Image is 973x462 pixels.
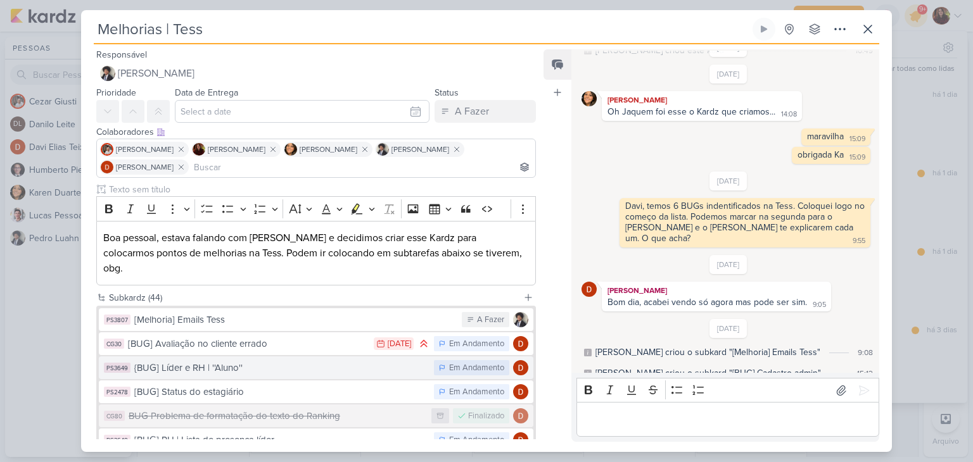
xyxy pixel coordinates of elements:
[193,143,205,156] img: Jaqueline Molina
[513,384,528,399] img: Davi Elias Teixeira
[191,159,533,175] input: Buscar
[513,408,528,423] img: Davi Elias Teixeira
[116,161,174,173] span: [PERSON_NAME]
[101,143,113,156] img: Cezar Giusti
[807,131,844,142] div: maravilha
[99,428,533,451] button: PS3648 [BUG] RH | Lista de presença líder Em Andamento
[513,312,528,327] img: Pedro Luahn Simões
[101,161,113,173] img: Davi Elias Teixeira
[607,106,775,117] div: Oh Jaquem foi esse o Kardz que criamos...
[858,347,873,358] div: 9:08
[94,18,750,41] input: Kard Sem Título
[781,109,797,120] div: 14:08
[104,411,125,421] div: CG80
[96,125,536,139] div: Colaboradores
[513,336,528,351] img: Davi Elias Teixeira
[584,370,592,377] div: Este log é visível à todos no kard
[604,94,799,106] div: [PERSON_NAME]
[582,91,597,106] img: Karen Duarte
[284,143,297,156] img: Karen Duarte
[175,87,238,98] label: Data de Entrega
[584,47,592,54] div: Este log é visível à todos no kard
[134,361,428,375] div: {BUG] Líder e RH | ''Aluno''
[391,144,449,155] span: [PERSON_NAME]
[103,230,529,276] p: Boa pessoal, estava falando com [PERSON_NAME] e decidimos criar esse Kardz para colocarmos pontos...
[99,308,533,331] button: PS3807 [Melhoria] Emails Tess A Fazer
[813,300,826,310] div: 9:05
[759,24,769,34] div: Ligar relógio
[128,337,367,351] div: [BUG] Avaliação no cliente errado
[513,432,528,447] img: Davi Elias Teixeira
[449,386,504,399] div: Em Andamento
[116,144,174,155] span: [PERSON_NAME]
[96,87,136,98] label: Prioridade
[96,49,147,60] label: Responsável
[576,378,879,403] div: Editor toolbar
[576,402,879,437] div: Editor editing area: main
[625,201,867,244] div: Davi, temos 6 BUGs indentificados na Tess. Coloquei logo no começo da lista. Podemos marcar na se...
[595,44,724,57] div: Pedro Luahn criou este kard
[208,144,265,155] span: [PERSON_NAME]
[104,435,130,445] div: PS3648
[104,363,130,373] div: PS3649
[376,143,389,156] img: Pedro Luahn Simões
[849,153,865,163] div: 15:09
[104,339,124,349] div: CG30
[106,183,536,196] input: Texto sem título
[595,366,821,380] div: Pedro Luahn criou o subkard "[BUG] Cadastro admin"
[99,356,533,379] button: PS3649 {BUG] Líder e RH | ''Aluno'' Em Andamento
[477,314,504,327] div: A Fazer
[129,409,425,423] div: BUG Problema de formatação do texto do Ranking
[134,433,428,447] div: [BUG] RH | Lista de presença líder
[134,385,428,399] div: [BUG] Status do estagiário
[417,337,430,350] div: Prioridade Alta
[513,360,528,375] img: Davi Elias Teixeira
[388,340,411,348] div: [DATE]
[604,284,829,297] div: [PERSON_NAME]
[455,104,489,119] div: A Fazer
[118,66,194,81] span: [PERSON_NAME]
[104,315,130,325] div: PS3807
[134,313,455,327] div: [Melhoria] Emails Tess
[468,410,504,423] div: Finalizado
[853,236,865,246] div: 9:55
[449,338,504,351] div: Em Andamento
[435,87,459,98] label: Status
[96,221,536,286] div: Editor editing area: main
[104,387,130,397] div: PS2478
[607,297,807,308] div: Bom dia, acabei vendo só agora mas pode ser sim.
[798,149,844,160] div: obrigada Ka
[300,144,357,155] span: [PERSON_NAME]
[109,291,518,304] div: Subkardz (44)
[175,100,429,123] input: Select a date
[449,362,504,375] div: Em Andamento
[849,134,865,144] div: 15:09
[96,196,536,221] div: Editor toolbar
[449,434,504,447] div: Em Andamento
[99,404,533,427] button: CG80 BUG Problema de formatação do texto do Ranking Finalizado
[584,349,592,356] div: Este log é visível à todos no kard
[96,62,536,85] button: [PERSON_NAME]
[595,346,820,359] div: Pedro Luahn criou o subkard "[Melhoria] Emails Tess"
[100,66,115,81] img: Pedro Luahn Simões
[99,332,533,355] button: CG30 [BUG] Avaliação no cliente errado [DATE] Em Andamento
[855,45,873,56] div: 10:49
[99,380,533,403] button: PS2478 [BUG] Status do estagiário Em Andamento
[435,100,536,123] button: A Fazer
[582,282,597,297] img: Davi Elias Teixeira
[857,368,873,379] div: 15:12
